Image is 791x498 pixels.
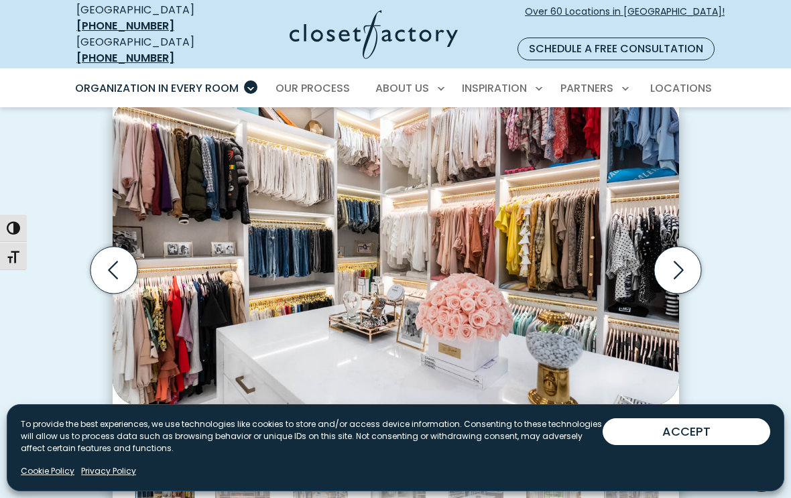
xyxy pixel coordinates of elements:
span: Organization in Every Room [75,80,239,96]
span: Locations [650,80,712,96]
button: ACCEPT [603,418,770,445]
span: Partners [560,80,613,96]
p: To provide the best experiences, we use technologies like cookies to store and/or access device i... [21,418,603,454]
img: Closet Factory Logo [290,10,458,59]
a: Privacy Policy [81,465,136,477]
span: Over 60 Locations in [GEOGRAPHIC_DATA]! [525,5,725,33]
a: Cookie Policy [21,465,74,477]
a: Schedule a Free Consultation [518,38,715,60]
nav: Primary Menu [66,70,725,107]
div: [GEOGRAPHIC_DATA] [76,2,223,34]
span: About Us [375,80,429,96]
div: [GEOGRAPHIC_DATA] [76,34,223,66]
button: Previous slide [85,241,143,299]
button: Next slide [649,241,707,299]
span: Our Process [276,80,350,96]
img: Custom white melamine system with triple-hang wardrobe rods, gold-tone hanging hardware, and inte... [113,97,679,406]
a: [PHONE_NUMBER] [76,50,174,66]
span: Inspiration [462,80,527,96]
a: [PHONE_NUMBER] [76,18,174,34]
